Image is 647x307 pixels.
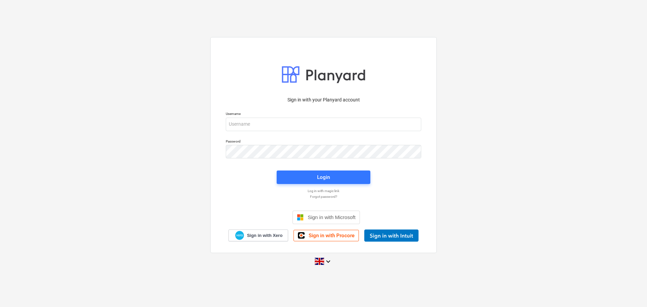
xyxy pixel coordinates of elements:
div: Login [317,173,330,182]
a: Log in with magic link [222,189,425,193]
p: Password [226,139,421,145]
button: Login [277,171,370,184]
span: Sign in with Xero [247,233,282,239]
span: Sign in with Procore [309,233,355,239]
span: Sign in with Microsoft [308,214,356,220]
input: Username [226,118,421,131]
p: Username [226,112,421,117]
img: Microsoft logo [297,214,304,221]
a: Sign in with Procore [294,230,359,241]
a: Forgot password? [222,194,425,199]
i: keyboard_arrow_down [324,257,332,266]
p: Sign in with your Planyard account [226,96,421,103]
img: Xero logo [235,231,244,240]
a: Sign in with Xero [228,229,288,241]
